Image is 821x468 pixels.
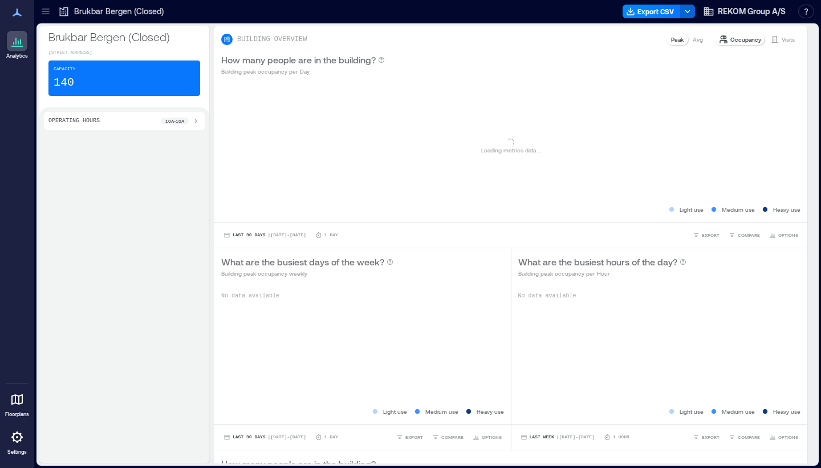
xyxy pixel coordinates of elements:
[470,431,504,443] button: OPTIONS
[324,232,338,239] p: 1 Day
[221,53,376,67] p: How many people are in the building?
[6,53,28,59] p: Analytics
[767,229,800,241] button: OPTIONS
[738,232,760,239] span: COMPARE
[518,269,686,278] p: Building peak occupancy per Hour
[782,35,795,44] p: Visits
[221,229,308,241] button: Last 90 Days |[DATE]-[DATE]
[237,35,307,44] p: BUILDING OVERVIEW
[430,431,466,443] button: COMPARE
[7,449,27,455] p: Settings
[221,292,504,301] p: No data available
[74,6,164,17] p: Brukbar Bergen (Closed)
[700,2,789,21] button: REKOM Group A/S
[221,269,393,278] p: Building peak occupancy weekly
[518,431,597,443] button: Last Week |[DATE]-[DATE]
[773,407,800,416] p: Heavy use
[48,49,200,56] p: [STREET_ADDRESS]
[481,146,541,155] p: Loading metrics data ...
[680,205,704,214] p: Light use
[48,29,200,45] p: Brukbar Bergen (Closed)
[722,407,755,416] p: Medium use
[778,434,798,441] span: OPTIONS
[730,35,761,44] p: Occupancy
[3,27,31,63] a: Analytics
[767,431,800,443] button: OPTIONS
[221,255,384,269] p: What are the busiest days of the week?
[54,66,75,72] p: Capacity
[405,434,423,441] span: EXPORT
[221,67,385,76] p: Building peak occupancy per Day
[482,434,502,441] span: OPTIONS
[5,411,29,418] p: Floorplans
[722,205,755,214] p: Medium use
[738,434,760,441] span: COMPARE
[623,5,681,18] button: Export CSV
[693,35,703,44] p: Avg
[2,386,32,421] a: Floorplans
[425,407,458,416] p: Medium use
[778,232,798,239] span: OPTIONS
[702,232,720,239] span: EXPORT
[221,431,308,443] button: Last 90 Days |[DATE]-[DATE]
[477,407,504,416] p: Heavy use
[54,75,74,91] p: 140
[3,423,31,459] a: Settings
[324,434,338,441] p: 1 Day
[690,229,722,241] button: EXPORT
[726,431,762,443] button: COMPARE
[383,407,407,416] p: Light use
[690,431,722,443] button: EXPORT
[518,255,677,269] p: What are the busiest hours of the day?
[394,431,425,443] button: EXPORT
[165,118,184,124] p: 10a - 10a
[441,434,464,441] span: COMPARE
[773,205,800,214] p: Heavy use
[613,434,629,441] p: 1 Hour
[671,35,684,44] p: Peak
[726,229,762,241] button: COMPARE
[718,6,786,17] span: REKOM Group A/S
[680,407,704,416] p: Light use
[48,116,100,126] p: Operating Hours
[702,434,720,441] span: EXPORT
[518,292,801,301] p: No data available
